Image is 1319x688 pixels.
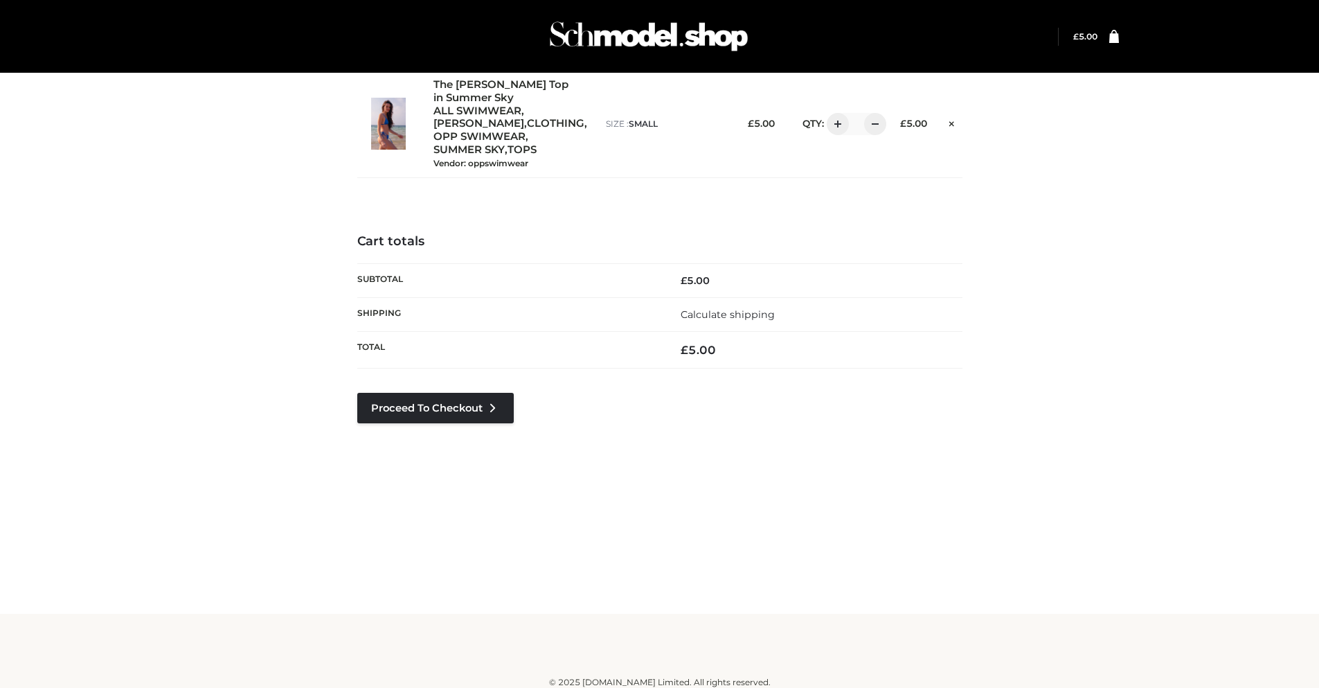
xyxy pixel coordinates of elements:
bdi: 5.00 [681,274,710,287]
a: The [PERSON_NAME] Top in Summer Sky [433,78,576,105]
a: Calculate shipping [681,308,775,321]
small: Vendor: oppswimwear [433,158,528,168]
span: £ [900,118,906,129]
span: £ [1073,31,1079,42]
span: SMALL [629,118,658,129]
bdi: 5.00 [900,118,927,129]
a: ALL SWIMWEAR [433,105,521,118]
bdi: 5.00 [681,343,716,357]
a: TOPS [508,143,537,157]
bdi: 5.00 [1073,31,1097,42]
span: £ [681,274,687,287]
a: Remove this item [941,113,962,131]
p: size : [606,118,724,130]
a: £5.00 [1073,31,1097,42]
a: [PERSON_NAME] [433,117,524,130]
th: Total [357,332,660,369]
img: Schmodel Admin 964 [545,9,753,64]
th: Shipping [357,298,660,332]
a: OPP SWIMWEAR [433,130,526,143]
a: Proceed to Checkout [357,393,514,423]
span: £ [681,343,688,357]
span: £ [748,118,754,129]
div: QTY: [789,113,877,135]
a: SUMMER SKY [433,143,505,157]
div: , , , , , [433,78,592,169]
th: Subtotal [357,263,660,297]
h4: Cart totals [357,234,962,249]
a: CLOTHING [527,117,584,130]
bdi: 5.00 [748,118,775,129]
